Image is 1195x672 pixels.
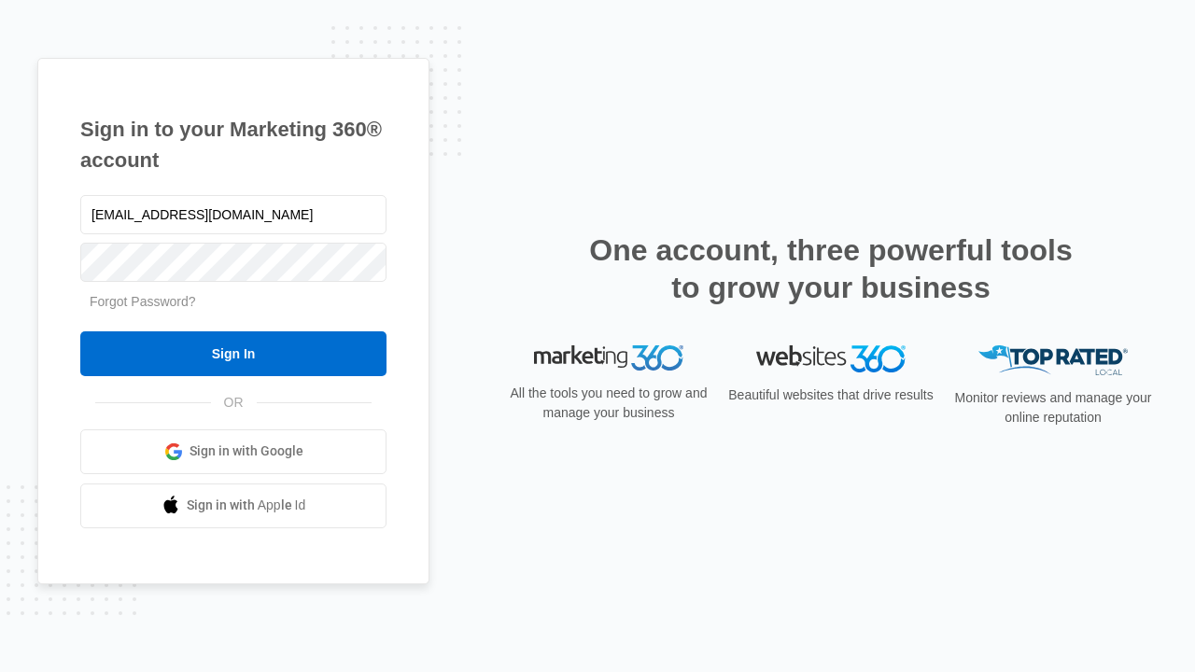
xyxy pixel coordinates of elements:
[80,114,387,175] h1: Sign in to your Marketing 360® account
[80,483,387,528] a: Sign in with Apple Id
[534,345,683,371] img: Marketing 360
[726,385,935,405] p: Beautiful websites that drive results
[949,388,1158,427] p: Monitor reviews and manage your online reputation
[80,195,387,234] input: Email
[583,231,1078,306] h2: One account, three powerful tools to grow your business
[978,345,1128,376] img: Top Rated Local
[80,429,387,474] a: Sign in with Google
[80,331,387,376] input: Sign In
[190,441,303,461] span: Sign in with Google
[504,384,713,423] p: All the tools you need to grow and manage your business
[187,496,306,515] span: Sign in with Apple Id
[756,345,906,372] img: Websites 360
[90,294,196,309] a: Forgot Password?
[211,393,257,413] span: OR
